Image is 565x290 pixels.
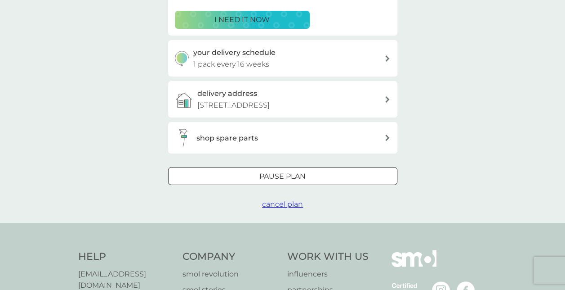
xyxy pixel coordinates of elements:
h3: shop spare parts [196,132,258,144]
a: smol revolution [182,268,278,280]
h3: delivery address [197,88,257,100]
button: your delivery schedule1 pack every 16 weeks [168,40,397,77]
button: i need it now [175,11,310,29]
p: Pause plan [259,171,306,182]
p: i need it now [214,14,270,26]
h4: Company [182,250,278,264]
p: [STREET_ADDRESS] [197,100,270,111]
p: 1 pack every 16 weeks [193,59,269,70]
img: smol [391,250,436,281]
h4: Work With Us [287,250,369,264]
a: delivery address[STREET_ADDRESS] [168,81,397,118]
button: cancel plan [262,199,303,210]
h4: Help [78,250,174,264]
a: influencers [287,268,369,280]
button: shop spare parts [168,122,397,154]
h3: your delivery schedule [193,47,276,59]
span: cancel plan [262,200,303,208]
button: Pause plan [168,167,397,185]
